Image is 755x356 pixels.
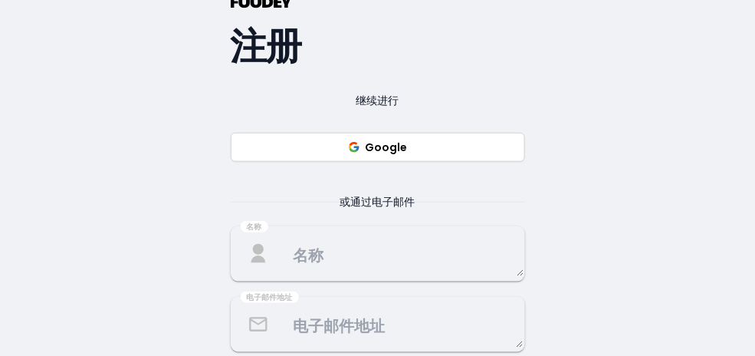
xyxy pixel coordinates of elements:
button: Google [231,133,525,162]
span: 或通过电子邮件 [322,193,434,211]
div: 电子邮件地址 [241,292,299,304]
div: 名称 [241,221,268,233]
span: 继续进行 [338,91,418,110]
h2: 注册 [231,33,525,61]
